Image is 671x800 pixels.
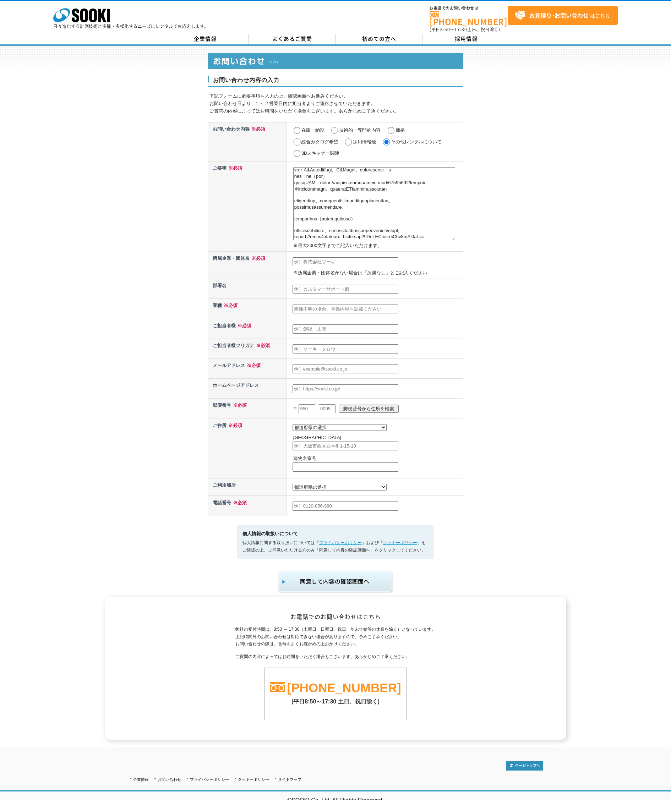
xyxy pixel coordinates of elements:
[293,455,462,462] p: 建物名室号
[454,26,467,33] span: 17:30
[235,626,436,648] p: 弊社の受付時間は、8:50 ～ 17:30（土曜日、日曜日、祝日、年末年始等の休業を除く）となっています。 上記時間外のお問い合わせは対応できない場合がありますので、予めご了承ください。 お問い...
[301,127,324,133] label: 在庫・納期
[301,139,338,144] label: 総合カタログ希望
[383,540,417,545] a: クッキーポリシー
[158,777,181,782] a: お問い合わせ
[339,405,399,413] input: 郵便番号から住所を検索
[287,681,401,695] a: [PHONE_NUMBER]
[236,323,251,328] span: ※必須
[335,34,422,44] a: 初めての方へ
[208,76,463,88] h3: お問い合わせ内容の入力
[242,530,429,538] h5: 個人情報の取扱いについて
[208,299,287,319] th: 業種
[227,165,242,171] span: ※必須
[208,358,287,378] th: メールアドレス
[293,442,398,451] input: 例）大阪市西区西本町1-15-10
[227,423,242,428] span: ※必須
[209,93,463,115] p: 下記フォームに必要事項を入力の上、確認画面へお進みください。 お問い合わせ日より、1 ～ 2 営業日内に担当者よりご連絡させていただきます。 ご質問の内容によってはお時間をいただく場合もございま...
[235,653,436,661] p: ご質問の内容によってはお時間をいただく場合もございます。あらかじめご了承ください。
[339,127,381,133] label: 技術的・専門的内容
[508,6,618,25] a: お見積り･お問い合わせはこちら
[242,539,429,554] p: 個人情報に関する取り扱いについては「 」および「 」をご確認の上、ご同意いただける方のみ「同意して内容の確認画面へ」をクリックしてください。
[430,26,500,33] span: (平日 ～ 土日、祝日除く)
[231,402,247,408] span: ※必須
[529,11,589,20] strong: お見積り･お問い合わせ
[299,404,315,413] input: 550
[319,404,335,413] input: 0005
[293,257,398,267] input: 例）株式会社ソーキ
[264,695,407,706] p: (平日8:50～17:30 土日、祝日除く)
[293,324,398,334] input: 例）創紀 太郎
[249,34,335,44] a: よくあるご質問
[293,269,462,277] p: ※所属企業・団体名がない場合は「所属なし」とご記入ください
[293,434,462,442] p: [GEOGRAPHIC_DATA]
[293,344,398,354] input: 例）ソーキ タロウ
[208,252,287,279] th: 所属企業・団体名
[208,418,287,478] th: ご住所
[430,11,508,26] a: [PHONE_NUMBER]
[208,399,287,418] th: 郵便番号
[162,34,249,44] a: 企業情報
[208,339,287,358] th: ご担当者様フリガナ
[250,126,265,132] span: ※必須
[128,613,543,620] h2: お電話でのお問い合わせはこちら
[245,363,261,368] span: ※必須
[208,161,287,251] th: ご要望
[250,256,265,261] span: ※必須
[254,343,270,348] span: ※必須
[293,401,462,417] p: 〒 -
[231,500,247,505] span: ※必須
[353,139,376,144] label: 採用情報他
[208,122,287,161] th: お問い合わせ内容
[278,777,301,782] a: サイトマップ
[422,34,509,44] a: 採用情報
[293,305,398,314] input: 業種不明の場合、事業内容を記載ください
[133,777,149,782] a: 企業情報
[515,10,610,21] span: はこちら
[208,478,287,496] th: ご利用場所
[208,379,287,399] th: ホームページアドレス
[395,127,405,133] label: 価格
[391,139,442,144] label: その他レンタルについて
[208,496,287,516] th: 電話番号
[293,285,398,294] input: 例）カスタマーサポート部
[430,6,508,10] span: お電話でのお問い合わせは
[190,777,229,782] a: プライバシーポリシー
[293,364,398,373] input: 例）example@sooki.co.jp
[293,242,462,250] p: ※最大2000文字までご記入いただけます。
[293,384,398,394] input: 例）https://sooki.co.jp/
[293,502,398,511] input: 例）0120-856-990
[362,35,396,43] span: 初めての方へ
[440,26,450,33] span: 8:50
[301,150,340,156] label: 3Dスキャナー関連
[238,777,269,782] a: クッキーポリシー
[222,303,238,308] span: ※必須
[506,761,543,771] img: トップページへ
[208,319,287,339] th: ご担当者様
[319,540,362,545] a: プライバシーポリシー
[293,484,387,491] select: /* 20250204 MOD ↑ */ /* 20241122 MOD ↑ */
[208,53,463,69] img: お問い合わせ
[53,24,209,28] p: 日々進化する計測技術と多種・多様化するニーズにレンタルでお応えします。
[208,279,287,299] th: 部署名
[277,570,394,593] img: 同意して内容の確認画面へ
